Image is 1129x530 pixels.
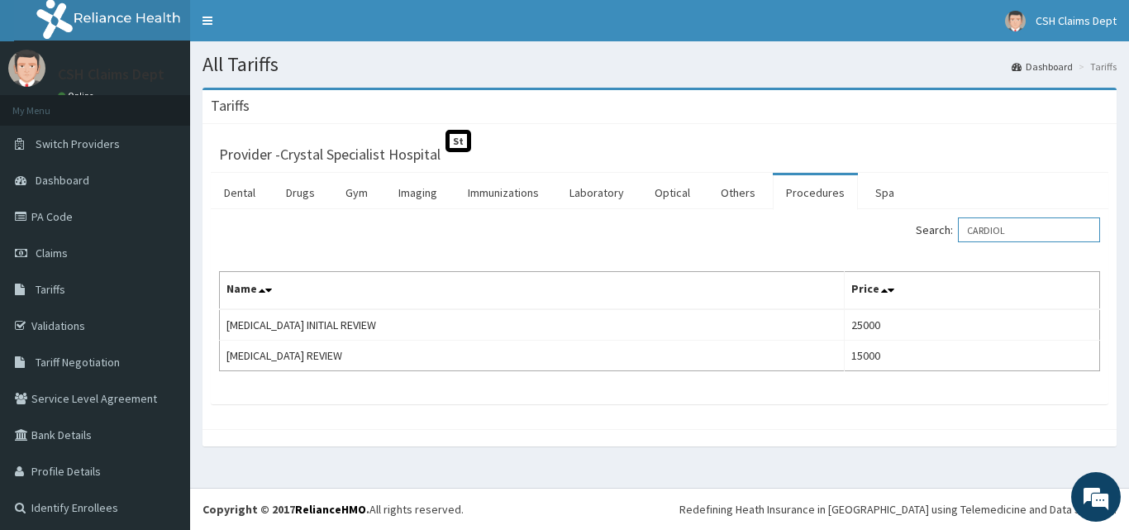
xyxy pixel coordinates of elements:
footer: All rights reserved. [190,488,1129,530]
span: Tariff Negotiation [36,355,120,370]
img: User Image [1005,11,1026,31]
td: [MEDICAL_DATA] INITIAL REVIEW [220,309,845,341]
p: CSH Claims Dept [58,67,164,82]
a: Immunizations [455,175,552,210]
h3: Provider - Crystal Specialist Hospital [219,147,441,162]
a: Spa [862,175,907,210]
a: Drugs [273,175,328,210]
div: Redefining Heath Insurance in [GEOGRAPHIC_DATA] using Telemedicine and Data Science! [679,501,1117,518]
span: Tariffs [36,282,65,297]
a: Imaging [385,175,450,210]
li: Tariffs [1074,60,1117,74]
div: Minimize live chat window [271,8,311,48]
input: Search: [958,217,1100,242]
a: Gym [332,175,381,210]
img: d_794563401_company_1708531726252_794563401 [31,83,67,124]
a: Dental [211,175,269,210]
td: 15000 [844,341,1099,371]
span: Switch Providers [36,136,120,151]
span: Claims [36,246,68,260]
span: Dashboard [36,173,89,188]
a: RelianceHMO [295,502,366,517]
td: [MEDICAL_DATA] REVIEW [220,341,845,371]
th: Name [220,272,845,310]
a: Optical [641,175,703,210]
img: User Image [8,50,45,87]
th: Price [844,272,1099,310]
a: Laboratory [556,175,637,210]
td: 25000 [844,309,1099,341]
a: Dashboard [1012,60,1073,74]
a: Online [58,90,98,102]
strong: Copyright © 2017 . [202,502,369,517]
h1: All Tariffs [202,54,1117,75]
a: Procedures [773,175,858,210]
span: CSH Claims Dept [1036,13,1117,28]
a: Others [707,175,769,210]
span: St [445,130,471,152]
label: Search: [916,217,1100,242]
div: Chat with us now [86,93,278,114]
span: We're online! [96,160,228,327]
textarea: Type your message and hit 'Enter' [8,354,315,412]
h3: Tariffs [211,98,250,113]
